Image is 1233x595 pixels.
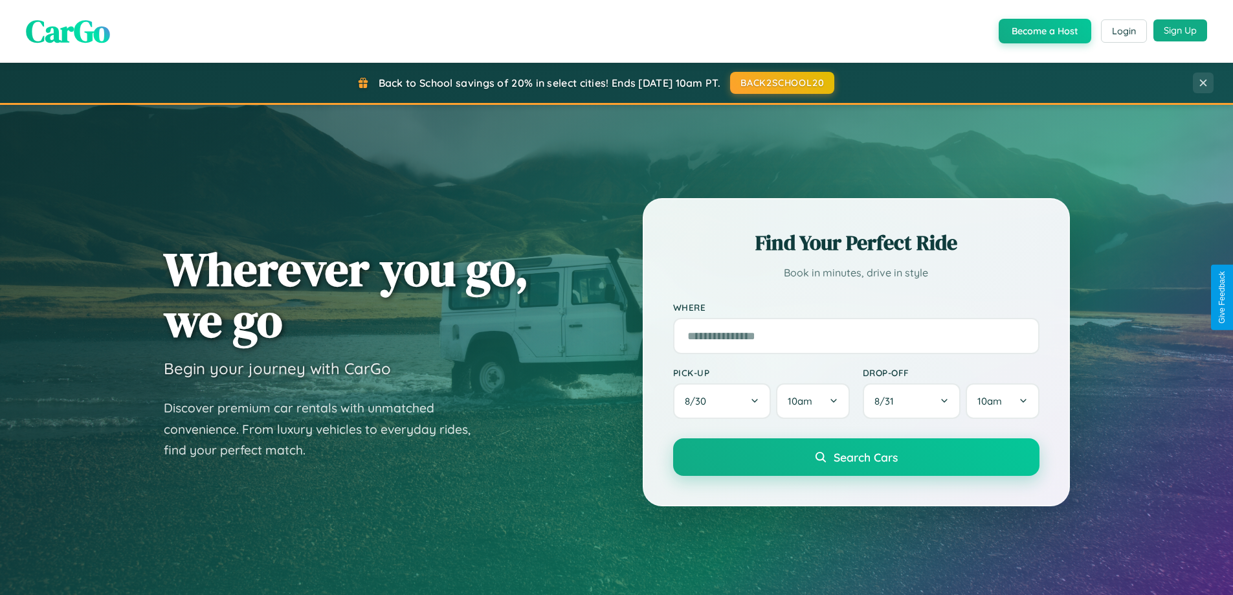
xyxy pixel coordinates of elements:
h3: Begin your journey with CarGo [164,359,391,378]
button: BACK2SCHOOL20 [730,72,834,94]
button: 8/30 [673,383,772,419]
span: 10am [788,395,812,407]
span: Search Cars [834,450,898,464]
button: Login [1101,19,1147,43]
h1: Wherever you go, we go [164,243,529,346]
span: 10am [977,395,1002,407]
button: 10am [966,383,1039,419]
span: 8 / 30 [685,395,713,407]
label: Drop-off [863,367,1039,378]
span: 8 / 31 [874,395,900,407]
span: CarGo [26,10,110,52]
p: Discover premium car rentals with unmatched convenience. From luxury vehicles to everyday rides, ... [164,398,487,461]
button: 10am [776,383,849,419]
button: Become a Host [999,19,1091,43]
span: Back to School savings of 20% in select cities! Ends [DATE] 10am PT. [379,76,720,89]
button: 8/31 [863,383,961,419]
label: Pick-up [673,367,850,378]
h2: Find Your Perfect Ride [673,229,1039,257]
div: Give Feedback [1217,271,1227,324]
button: Sign Up [1153,19,1207,41]
p: Book in minutes, drive in style [673,264,1039,282]
button: Search Cars [673,438,1039,476]
label: Where [673,302,1039,313]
